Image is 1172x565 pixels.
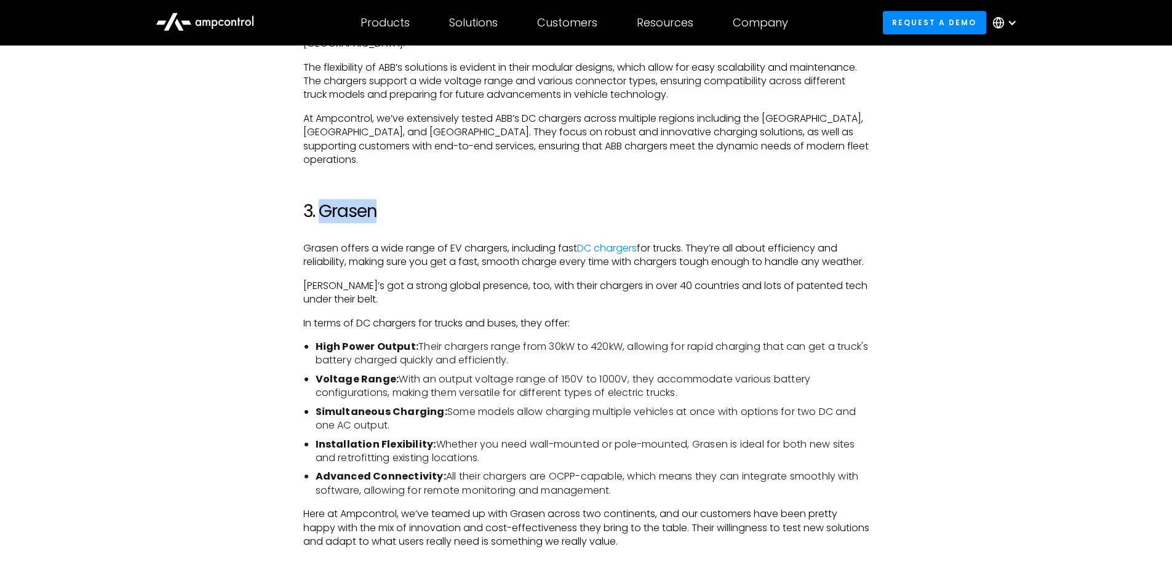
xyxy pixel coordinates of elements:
div: Company [733,16,788,30]
p: The flexibility of ABB’s solutions is evident in their modular designs, which allow for easy scal... [303,61,869,102]
div: Resources [637,16,693,30]
p: [PERSON_NAME]’s got a strong global presence, too, with their chargers in over 40 countries and l... [303,279,869,307]
div: Customers [537,16,597,30]
a: Request a demo [883,11,986,34]
strong: Voltage Range: [316,372,399,386]
div: Products [361,16,410,30]
p: Grasen offers a wide range of EV chargers, including fast for trucks. They’re all about efficienc... [303,242,869,269]
p: In terms of DC chargers for trucks and buses, they offer: [303,317,869,330]
strong: Advanced Connectivity: [316,469,446,483]
li: Some models allow charging multiple vehicles at once with options for two DC and one AC output. [316,405,869,433]
p: Here at Ampcontrol, we’ve teamed up with Grasen across two continents, and our customers have bee... [303,507,869,548]
strong: Installation Flexibility: [316,437,436,451]
div: Solutions [449,16,498,30]
strong: High Power Output: [316,339,419,354]
li: Whether you need wall-mounted or pole-mounted, Grasen is ideal for both new sites and retrofittin... [316,438,869,465]
a: DC chargers [577,241,637,255]
strong: Simultaneous Charging: [316,405,447,419]
h2: 3. Grasen [303,201,869,222]
li: All their chargers are OCPP-capable, which means they can integrate smoothly with software, allow... [316,470,869,497]
p: At Ampcontrol, we’ve extensively tested ABB’s DC chargers across multiple regions including the [... [303,112,869,167]
li: Their chargers range from 30kW to 420kW, allowing for rapid charging that can get a truck's batte... [316,340,869,368]
li: With an output voltage range of 150V to 1000V, they accommodate various battery configurations, m... [316,373,869,400]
